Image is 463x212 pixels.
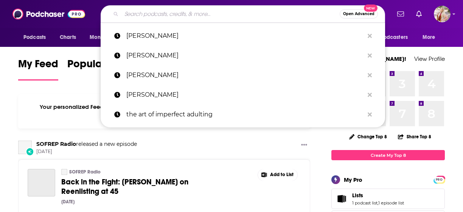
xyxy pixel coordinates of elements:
[18,141,32,154] a: SOFREP Radio
[258,169,297,181] button: Show More Button
[126,85,364,105] p: phil krabbe
[101,46,385,65] a: [PERSON_NAME]
[126,105,364,124] p: the art of imperfect adulting
[270,172,294,178] span: Add to List
[414,55,445,62] a: View Profile
[121,8,340,20] input: Search podcasts, credits, & more...
[398,129,432,144] button: Share Top 8
[18,57,58,75] span: My Feed
[435,176,444,182] a: PRO
[364,5,378,12] span: New
[331,189,445,209] span: Lists
[344,176,362,183] div: My Pro
[378,200,404,206] a: 1 episode list
[28,169,55,197] a: Back in the Fight: Wylie McGraw on Reenlisting at 45
[126,65,364,85] p: zach tidwell
[18,57,58,80] a: My Feed
[126,26,364,46] p: tonya oxendine
[352,192,404,199] a: Lists
[84,30,126,45] button: open menu
[331,150,445,160] a: Create My Top 8
[126,46,364,65] p: kaitlyn mccue
[36,149,137,155] span: [DATE]
[334,193,349,204] a: Lists
[18,30,56,45] button: open menu
[60,32,76,43] span: Charts
[423,32,435,43] span: More
[90,32,117,43] span: Monitoring
[340,9,378,19] button: Open AdvancedNew
[434,6,451,22] img: User Profile
[18,94,310,128] div: Your personalized Feed is curated based on the Podcasts, Creators, Users, and Lists that you Follow.
[434,6,451,22] button: Show profile menu
[101,85,385,105] a: [PERSON_NAME]
[61,199,75,204] div: [DATE]
[434,6,451,22] span: Logged in as kmccue
[61,177,225,196] a: Back in the Fight: [PERSON_NAME] on Reenlisting at 45
[345,132,392,141] button: Change Top 8
[69,169,101,175] a: SOFREP Radio
[417,30,445,45] button: open menu
[61,169,67,175] a: SOFREP Radio
[435,177,444,183] span: PRO
[67,57,132,80] a: Popular Feed
[101,105,385,124] a: the art of imperfect adulting
[101,26,385,46] a: [PERSON_NAME]
[371,32,408,43] span: For Podcasters
[413,8,425,20] a: Show notifications dropdown
[61,177,188,196] span: Back in the Fight: [PERSON_NAME] on Reenlisting at 45
[12,7,85,21] img: Podchaser - Follow, Share and Rate Podcasts
[101,65,385,85] a: [PERSON_NAME]
[394,8,407,20] a: Show notifications dropdown
[101,5,385,23] div: Search podcasts, credits, & more...
[36,141,76,147] a: SOFREP Radio
[23,32,46,43] span: Podcasts
[26,147,34,156] div: New Episode
[352,192,363,199] span: Lists
[36,141,137,148] h3: released a new episode
[298,141,310,150] button: Show More Button
[343,12,374,16] span: Open Advanced
[352,200,378,206] a: 1 podcast list
[367,30,419,45] button: open menu
[67,57,132,75] span: Popular Feed
[55,30,81,45] a: Charts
